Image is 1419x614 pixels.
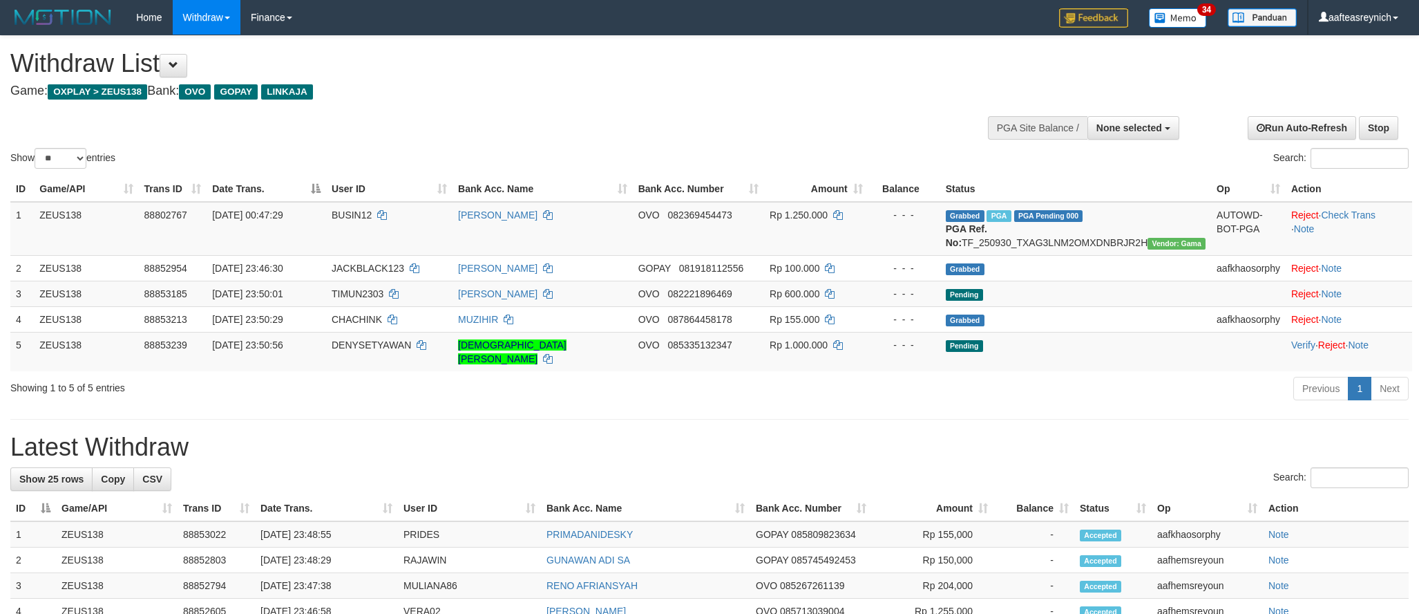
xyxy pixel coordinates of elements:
span: [DATE] 00:47:29 [212,210,283,221]
td: aafkhaosorphy [1211,306,1286,332]
th: User ID: activate to sort column ascending [326,176,453,202]
span: GOPAY [638,263,671,274]
div: - - - [874,208,935,222]
span: Copy 085745492453 to clipboard [791,555,855,566]
td: ZEUS138 [34,202,138,256]
th: User ID: activate to sort column ascending [398,496,541,521]
span: Pending [946,340,983,352]
span: Accepted [1080,581,1121,593]
span: Copy 085267261139 to clipboard [780,580,844,591]
th: Game/API: activate to sort column ascending [34,176,138,202]
img: panduan.png [1228,8,1297,27]
span: Pending [946,289,983,301]
span: OVO [638,339,660,351]
td: Rp 150,000 [872,548,993,573]
td: - [993,573,1074,599]
h1: Withdraw List [10,50,932,77]
span: OXPLAY > ZEUS138 [48,84,147,100]
td: aafhemsreyoun [1152,548,1263,573]
span: [DATE] 23:50:01 [212,288,283,299]
span: [DATE] 23:50:29 [212,314,283,325]
th: Date Trans.: activate to sort column ascending [255,496,398,521]
th: Trans ID: activate to sort column ascending [139,176,207,202]
th: Bank Acc. Name: activate to sort column ascending [541,496,750,521]
h1: Latest Withdraw [10,434,1409,461]
a: [DEMOGRAPHIC_DATA][PERSON_NAME] [458,339,566,364]
a: Stop [1359,116,1398,140]
span: 88802767 [144,210,187,221]
td: [DATE] 23:48:29 [255,548,398,573]
span: OVO [179,84,211,100]
a: Note [1348,339,1369,351]
span: 88852954 [144,263,187,274]
a: Previous [1293,377,1349,400]
td: - [993,521,1074,548]
th: Amount: activate to sort column ascending [872,496,993,521]
td: 88852794 [178,573,255,599]
span: TIMUN2303 [332,288,383,299]
td: aafkhaosorphy [1152,521,1263,548]
td: 88853022 [178,521,255,548]
label: Search: [1273,467,1409,488]
span: BUSIN12 [332,210,372,221]
img: Button%20Memo.svg [1149,8,1207,28]
span: Copy [101,474,125,485]
td: · [1286,255,1412,281]
td: · [1286,306,1412,332]
a: Note [1322,263,1342,274]
a: PRIMADANIDESKY [546,529,633,540]
td: AUTOWD-BOT-PGA [1211,202,1286,256]
td: MULIANA86 [398,573,541,599]
th: Trans ID: activate to sort column ascending [178,496,255,521]
span: Grabbed [946,315,984,326]
th: Op: activate to sort column ascending [1152,496,1263,521]
span: Marked by aafsreyleap [987,210,1011,222]
select: Showentries [35,148,86,169]
span: Accepted [1080,530,1121,541]
a: Note [1294,223,1315,234]
span: GOPAY [756,529,788,540]
a: [PERSON_NAME] [458,263,537,274]
span: 88853239 [144,339,187,351]
a: Note [1322,288,1342,299]
td: ZEUS138 [34,306,138,332]
a: Reject [1318,339,1346,351]
a: Run Auto-Refresh [1248,116,1356,140]
a: MUZIHIR [458,314,498,325]
span: [DATE] 23:50:56 [212,339,283,351]
td: ZEUS138 [56,548,178,573]
a: GUNAWAN ADI SA [546,555,630,566]
td: Rp 155,000 [872,521,993,548]
label: Show entries [10,148,115,169]
td: - [993,548,1074,573]
th: ID: activate to sort column descending [10,496,56,521]
th: Op: activate to sort column ascending [1211,176,1286,202]
td: 1 [10,521,56,548]
a: Note [1268,529,1289,540]
label: Search: [1273,148,1409,169]
b: PGA Ref. No: [946,223,987,248]
td: · · [1286,202,1412,256]
span: Rp 1.250.000 [770,210,828,221]
td: 2 [10,548,56,573]
div: - - - [874,287,935,301]
th: Bank Acc. Number: activate to sort column ascending [750,496,872,521]
a: CSV [133,467,171,491]
th: Amount: activate to sort column ascending [764,176,868,202]
td: ZEUS138 [34,281,138,306]
span: Copy 085335132347 to clipboard [667,339,732,351]
a: Note [1268,555,1289,566]
span: Copy 082369454473 to clipboard [667,210,732,221]
div: - - - [874,261,935,275]
td: ZEUS138 [34,255,138,281]
span: OVO [638,288,660,299]
span: [DATE] 23:46:30 [212,263,283,274]
a: Reject [1291,288,1319,299]
td: 3 [10,573,56,599]
div: Showing 1 to 5 of 5 entries [10,375,581,395]
span: LINKAJA [261,84,313,100]
th: ID [10,176,34,202]
span: Vendor URL: https://trx31.1velocity.biz [1147,238,1206,250]
img: MOTION_logo.png [10,7,115,28]
span: OVO [638,314,660,325]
